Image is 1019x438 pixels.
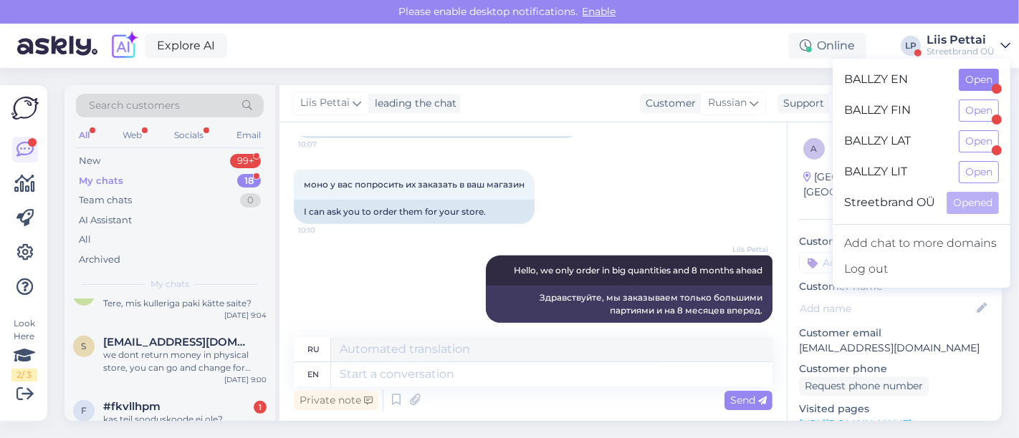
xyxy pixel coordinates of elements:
[959,130,999,152] button: Open
[224,374,267,385] div: [DATE] 9:00
[224,310,267,321] div: [DATE] 9:04
[799,279,990,294] p: Customer name
[300,95,350,111] span: Liis Pettai
[294,200,535,224] div: I can ask you to order them for your store.
[308,362,320,386] div: en
[927,34,1010,57] a: Liis PettaiStreetbrand OÜ
[79,253,120,267] div: Archived
[294,391,378,410] div: Private note
[11,317,37,381] div: Look Here
[304,179,525,190] span: моно у вас попросить их заказать в ваш магазин
[171,126,206,145] div: Socials
[799,213,990,225] div: Customer information
[800,301,974,316] input: Add name
[799,417,912,430] a: [URL][DOMAIN_NAME]
[103,400,161,413] span: #fkvllhpm
[959,69,999,91] button: Open
[486,286,772,323] div: Здравствуйте, мы заказываем только большими партиями и на 8 месяцев вперед.
[811,143,818,154] span: a
[103,336,252,349] span: slava.kozeletski@mail.ru
[89,98,180,113] span: Search customers
[799,361,990,376] p: Customer phone
[799,234,990,249] p: Customer tags
[833,230,1010,256] a: Add chat to more domains
[959,99,999,122] button: Open
[230,154,261,168] div: 99+
[901,36,921,56] div: LP
[307,337,320,361] div: ru
[81,405,87,416] span: f
[714,244,768,255] span: Liis Pettai
[234,126,264,145] div: Email
[254,401,267,414] div: 1
[578,5,621,18] span: Enable
[79,193,132,208] div: Team chats
[79,233,91,247] div: All
[82,341,87,351] span: s
[844,69,947,91] span: BALLZY EN
[803,170,962,200] div: [GEOGRAPHIC_DATA], [GEOGRAPHIC_DATA]
[145,34,227,58] a: Explore AI
[799,252,990,273] input: Add a tag
[927,46,995,57] div: Streetbrand OÜ
[298,225,352,235] span: 10:10
[778,96,824,111] div: Support
[120,126,145,145] div: Web
[298,139,352,150] span: 10:07
[103,297,267,310] div: Tere, mis kulleriga paki kätte saite?
[708,95,747,111] span: Russian
[799,341,990,356] p: [EMAIL_ADDRESS][DOMAIN_NAME]
[109,31,139,61] img: explore-ai
[799,401,990,417] p: Visited pages
[640,96,696,111] div: Customer
[11,97,39,120] img: Askly Logo
[714,323,768,334] span: 10:27
[240,193,261,208] div: 0
[11,369,37,381] div: 2 / 3
[844,130,947,152] span: BALLZY LAT
[514,265,762,276] span: Hello, we only order in big quantities and 8 months ahead
[947,192,999,214] button: Opened
[369,96,456,111] div: leading the chat
[844,99,947,122] span: BALLZY FIN
[844,192,935,214] span: Streetbrand OÜ
[788,33,866,59] div: Online
[237,174,261,188] div: 18
[76,126,92,145] div: All
[799,326,990,341] p: Customer email
[927,34,995,46] div: Liis Pettai
[103,413,267,426] div: kas teil sooduskoode ei ole?
[833,256,1010,282] div: Log out
[799,376,929,396] div: Request phone number
[730,394,767,407] span: Send
[959,161,999,183] button: Open
[79,154,100,168] div: New
[150,278,189,291] span: My chats
[79,213,132,228] div: AI Assistant
[844,161,947,183] span: BALLZY LIT
[103,349,267,374] div: we dont return money in physical store, you can go and change for something else or get giftcards...
[79,174,123,188] div: My chats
